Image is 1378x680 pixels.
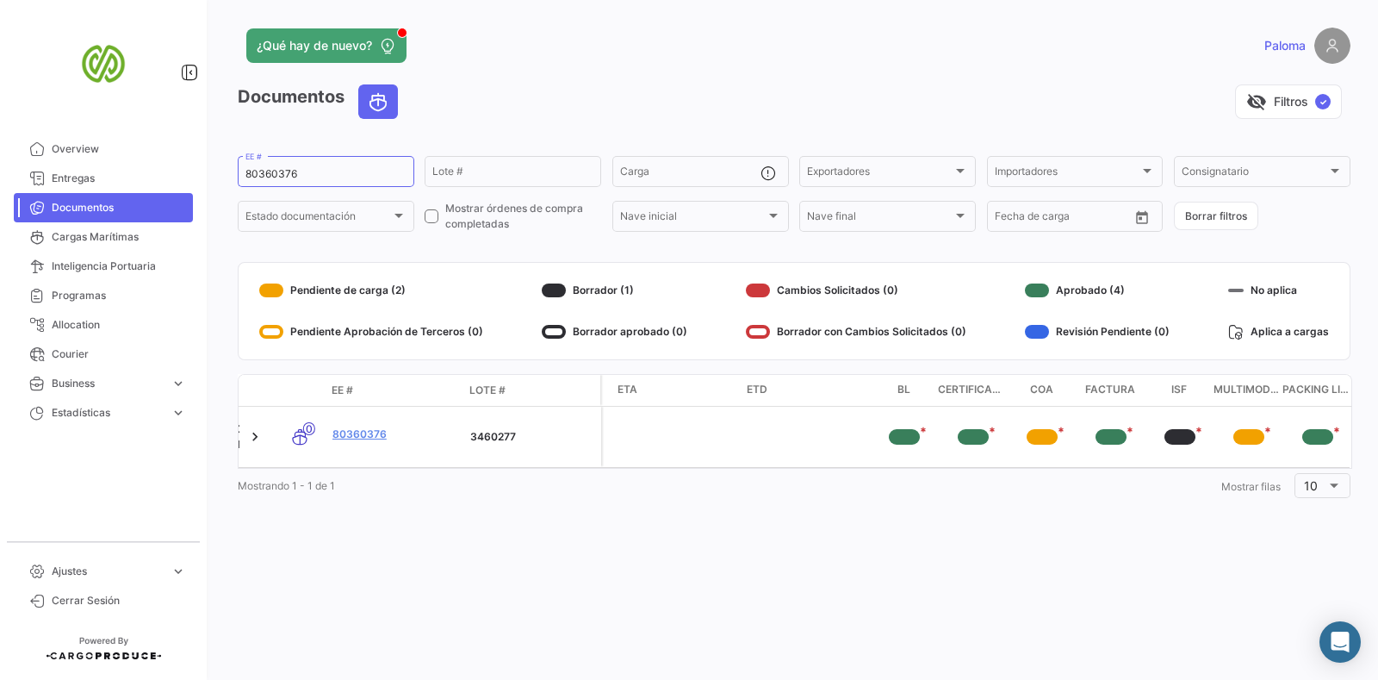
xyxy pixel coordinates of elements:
[303,422,315,435] span: 0
[1246,91,1267,112] span: visibility_off
[1174,202,1258,230] button: Borrar filtros
[52,288,186,303] span: Programas
[14,252,193,281] a: Inteligencia Portuaria
[332,427,456,442] a: 80360376
[257,37,372,54] span: ¿Qué hay de nuevo?
[938,382,1007,399] span: CERTIFICADO DE ORIGEN
[245,213,391,225] span: Estado documentación
[1282,382,1351,399] span: PACKING LIST
[1214,375,1282,406] datatable-header-cell: MULTIMODAL
[611,375,740,406] datatable-header-cell: ETA
[52,171,186,186] span: Entregas
[746,318,966,346] div: Borrador con Cambios Solicitados (0)
[620,213,766,225] span: Nave inicial
[52,593,186,608] span: Cerrar Sesión
[807,213,953,225] span: Nave final
[1228,277,1329,304] div: No aplica
[1007,375,1076,406] datatable-header-cell: COA
[740,375,869,406] datatable-header-cell: ETD
[1171,382,1187,399] span: ISF
[542,318,687,346] div: Borrador aprobado (0)
[52,564,164,579] span: Ajustes
[1315,94,1331,109] span: ✓
[171,405,186,421] span: expand_more
[273,384,325,397] datatable-header-cell: Modo de Transporte
[246,28,407,63] button: ¿Qué hay de nuevo?
[14,164,193,193] a: Entregas
[1129,204,1155,230] button: Open calendar
[14,340,193,369] a: Courier
[359,85,397,118] button: Ocean
[1304,478,1318,493] span: 10
[995,213,1026,225] input: Desde
[52,317,186,333] span: Allocation
[1038,213,1102,225] input: Hasta
[1182,168,1327,180] span: Consignatario
[1264,37,1306,54] span: Paloma
[897,382,910,399] span: BL
[1228,318,1329,346] div: Aplica a cargas
[1025,318,1170,346] div: Revisión Pendiente (0)
[1030,382,1053,399] span: COA
[52,229,186,245] span: Cargas Marítimas
[469,383,506,398] span: Lote #
[60,21,146,107] img: san-miguel-logo.png
[1235,84,1342,119] button: visibility_offFiltros✓
[14,281,193,310] a: Programas
[1319,621,1361,663] div: Abrir Intercom Messenger
[1025,277,1170,304] div: Aprobado (4)
[1314,28,1350,64] img: placeholder-user.png
[52,376,164,391] span: Business
[52,141,186,157] span: Overview
[938,375,1007,406] datatable-header-cell: CERTIFICADO DE ORIGEN
[52,405,164,421] span: Estadísticas
[746,277,966,304] div: Cambios Solicitados (0)
[1221,480,1281,493] span: Mostrar filas
[1282,375,1351,406] datatable-header-cell: PACKING LIST
[52,200,186,215] span: Documentos
[807,168,953,180] span: Exportadores
[52,346,186,362] span: Courier
[747,382,767,397] span: ETD
[171,376,186,391] span: expand_more
[171,564,186,579] span: expand_more
[869,375,938,406] datatable-header-cell: BL
[445,201,601,232] span: Mostrar órdenes de compra completadas
[1085,382,1135,399] span: FACTURA
[52,259,186,274] span: Inteligencia Portuaria
[542,277,687,304] div: Borrador (1)
[995,168,1140,180] span: Importadores
[14,193,193,222] a: Documentos
[238,84,403,119] h3: Documentos
[618,382,637,397] span: ETA
[14,310,193,340] a: Allocation
[470,429,594,445] div: 3460277
[1076,375,1145,406] datatable-header-cell: FACTURA
[259,277,483,304] div: Pendiente de carga (2)
[238,479,335,492] span: Mostrando 1 - 1 de 1
[246,428,264,446] a: Expand/Collapse Row
[14,222,193,252] a: Cargas Marítimas
[325,376,462,405] datatable-header-cell: EE #
[462,376,600,405] datatable-header-cell: Lote #
[259,318,483,346] div: Pendiente Aprobación de Terceros (0)
[332,383,353,398] span: EE #
[1145,375,1214,406] datatable-header-cell: ISF
[1214,382,1282,399] span: MULTIMODAL
[14,134,193,164] a: Overview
